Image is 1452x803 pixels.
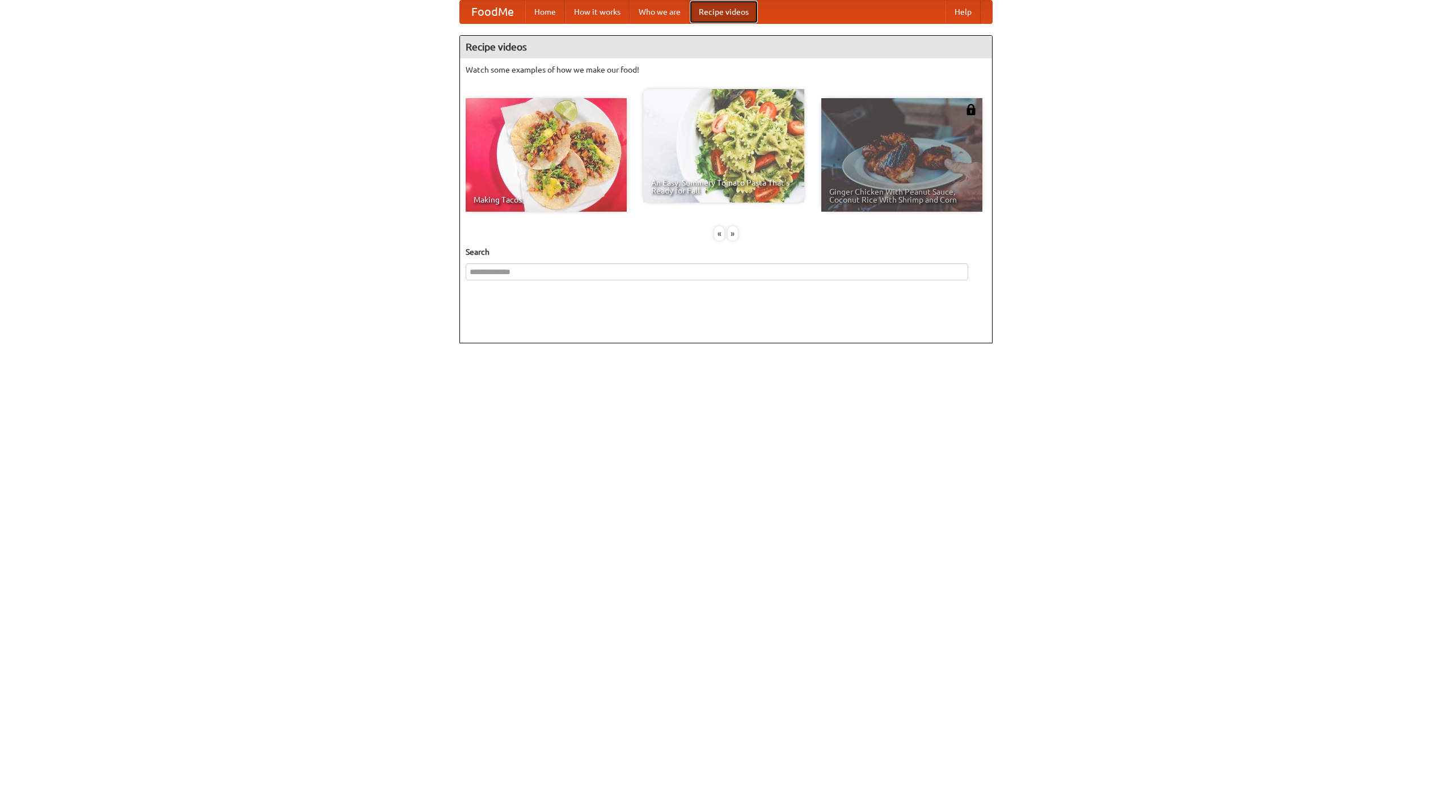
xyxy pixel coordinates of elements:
span: An Easy, Summery Tomato Pasta That's Ready for Fall [651,179,796,195]
img: 483408.png [965,104,977,115]
a: An Easy, Summery Tomato Pasta That's Ready for Fall [643,89,804,203]
span: Making Tacos [474,196,619,204]
div: » [728,226,738,241]
a: FoodMe [460,1,525,23]
div: « [714,226,724,241]
h5: Search [466,246,986,258]
a: Home [525,1,565,23]
a: Recipe videos [690,1,758,23]
a: How it works [565,1,630,23]
h4: Recipe videos [460,36,992,58]
p: Watch some examples of how we make our food! [466,64,986,75]
a: Help [946,1,981,23]
a: Making Tacos [466,98,627,212]
a: Who we are [630,1,690,23]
